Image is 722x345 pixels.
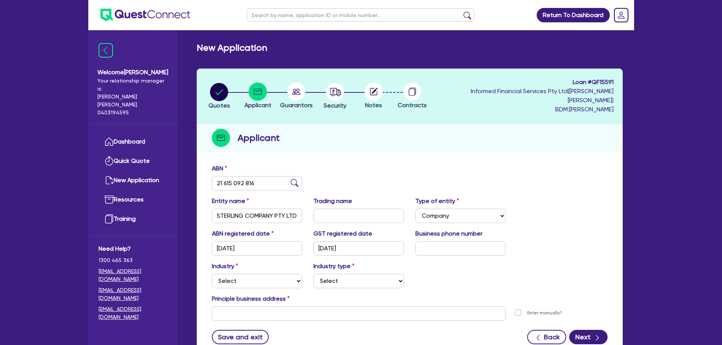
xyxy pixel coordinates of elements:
a: New Application [99,171,167,190]
input: DD / MM / YYYY [212,241,302,256]
label: Type of entity [415,197,459,206]
label: Industry type [313,262,354,271]
img: quick-quote [105,156,114,165]
span: Welcome [PERSON_NAME] [97,68,168,77]
input: DD / MM / YYYY [313,241,404,256]
label: GST registered date [313,229,372,238]
span: Guarantors [280,101,313,109]
a: Return To Dashboard [537,8,610,22]
img: training [105,214,114,223]
span: 1300 465 363 [99,256,167,264]
a: Training [99,209,167,229]
button: Save and exit [212,330,269,344]
a: [EMAIL_ADDRESS][DOMAIN_NAME] [99,305,167,321]
img: resources [105,195,114,204]
label: Industry [212,262,238,271]
label: Principle business address [212,294,290,303]
label: ABN [212,164,227,173]
label: Business phone number [415,229,482,238]
label: Trading name [313,197,352,206]
input: Search by name, application ID or mobile number... [247,8,474,22]
span: Notes [365,101,382,109]
span: BDM: [PERSON_NAME] [433,105,613,114]
span: Your relationship manager is: [PERSON_NAME] [PERSON_NAME] 0403194595 [97,77,168,117]
img: new-application [105,176,114,185]
span: Informed Financial Services Pty Ltd ( [PERSON_NAME] [PERSON_NAME] ) [471,87,614,104]
span: Security [324,102,346,109]
a: [EMAIL_ADDRESS][DOMAIN_NAME] [99,267,167,283]
a: Dropdown toggle [611,5,631,25]
img: abn-lookup icon [291,179,298,187]
img: icon-menu-close [99,43,113,58]
span: Need Help? [99,244,167,253]
label: Entity name [212,197,249,206]
img: quest-connect-logo-blue [100,9,190,21]
h2: Applicant [238,131,280,145]
button: Next [569,330,608,344]
span: Contracts [398,101,427,109]
a: Quick Quote [99,151,167,171]
h2: New Application [197,42,267,53]
label: ABN registered date [212,229,274,238]
label: Enter manually? [527,309,562,317]
a: Resources [99,190,167,209]
button: Security [323,83,347,111]
span: Applicant [244,101,271,109]
a: Dashboard [99,132,167,151]
a: [EMAIL_ADDRESS][DOMAIN_NAME] [99,286,167,302]
span: Quotes [208,102,230,109]
button: Quotes [208,83,230,111]
img: step-icon [212,129,230,147]
button: Back [527,330,566,344]
span: Loan # QF15591 [433,78,613,87]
